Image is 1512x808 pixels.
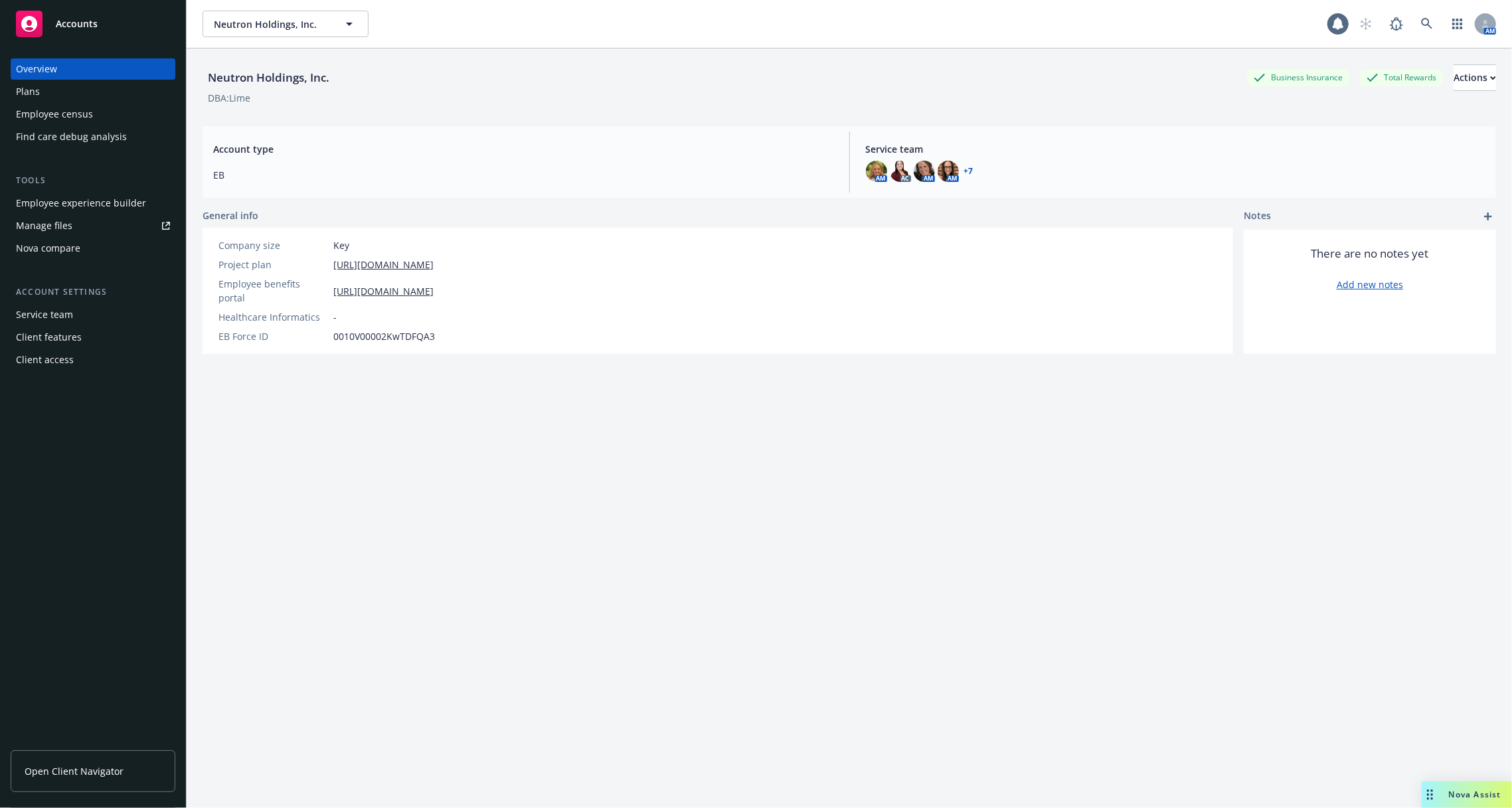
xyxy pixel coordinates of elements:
[16,104,93,125] div: Employee census
[1449,789,1501,800] span: Nova Assist
[333,329,435,343] span: 0010V00002KwTDFQA3
[16,81,40,102] div: Plans
[890,161,911,182] img: photo
[1454,65,1496,90] div: Actions
[218,258,328,272] div: Project plan
[203,208,258,222] span: General info
[938,161,959,182] img: photo
[1414,11,1440,37] a: Search
[1422,781,1438,808] div: Drag to move
[11,104,175,125] a: Employee census
[333,284,434,298] a: [URL][DOMAIN_NAME]
[16,304,73,325] div: Service team
[914,161,935,182] img: photo
[11,304,175,325] a: Service team
[11,285,175,299] div: Account settings
[208,91,250,105] div: DBA: Lime
[218,238,328,252] div: Company size
[11,193,175,214] a: Employee experience builder
[218,277,328,305] div: Employee benefits portal
[214,17,329,31] span: Neutron Holdings, Inc.
[333,310,337,324] span: -
[16,215,72,236] div: Manage files
[16,193,146,214] div: Employee experience builder
[1353,11,1379,37] a: Start snowing
[11,215,175,236] a: Manage files
[1360,69,1443,86] div: Total Rewards
[56,19,98,29] span: Accounts
[866,161,887,182] img: photo
[11,238,175,259] a: Nova compare
[203,11,369,37] button: Neutron Holdings, Inc.
[218,329,328,343] div: EB Force ID
[1480,208,1496,224] a: add
[11,126,175,147] a: Find care debug analysis
[1444,11,1471,37] a: Switch app
[1337,278,1403,291] a: Add new notes
[218,310,328,324] div: Healthcare Informatics
[16,238,80,259] div: Nova compare
[1244,208,1271,224] span: Notes
[16,126,127,147] div: Find care debug analysis
[25,764,124,778] span: Open Client Navigator
[11,81,175,102] a: Plans
[964,167,973,175] a: +7
[16,349,74,370] div: Client access
[213,168,833,182] span: EB
[1383,11,1410,37] a: Report a Bug
[16,327,82,348] div: Client features
[333,258,434,272] a: [URL][DOMAIN_NAME]
[11,174,175,187] div: Tools
[11,349,175,370] a: Client access
[11,58,175,80] a: Overview
[203,69,335,86] div: Neutron Holdings, Inc.
[1247,69,1349,86] div: Business Insurance
[1311,246,1429,262] span: There are no notes yet
[11,327,175,348] a: Client features
[866,142,1486,156] span: Service team
[11,5,175,42] a: Accounts
[333,238,349,252] span: Key
[1422,781,1512,808] button: Nova Assist
[16,58,57,80] div: Overview
[213,142,833,156] span: Account type
[1454,64,1496,91] button: Actions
